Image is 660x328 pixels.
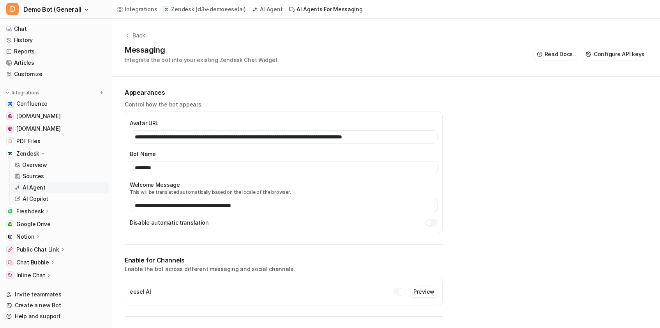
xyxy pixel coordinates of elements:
p: Back [132,31,145,39]
p: AI Copilot [23,195,48,203]
p: Chat Bubble [16,259,49,266]
p: Sources [23,172,44,180]
div: Integrations [125,5,157,13]
button: Read Docs [534,48,576,60]
button: Preview [410,286,438,297]
h1: Appearances [125,88,443,97]
label: Bot Name [130,150,438,158]
p: Zendesk [16,150,39,158]
span: This will be translated automatically based on the locale of the browser. [130,189,438,196]
span: Google Drive [16,220,51,228]
span: / [285,6,286,13]
a: AI Agent [11,182,109,193]
h2: eesel AI [130,287,151,296]
a: Invite teammates [3,289,109,300]
img: Inline Chat [8,273,12,278]
img: Configure [585,51,591,57]
p: Notion [16,233,34,241]
div: AI Agent [260,5,283,13]
a: Zendesk(d3v-demoeeselai) [163,5,245,13]
img: expand menu [5,90,10,96]
img: menu_add.svg [99,90,104,96]
span: PDF Files [16,137,40,145]
span: [DOMAIN_NAME] [16,112,60,120]
a: AI Agent [252,5,283,13]
img: www.atlassian.com [8,114,12,119]
p: Freshdesk [16,207,44,215]
span: Demo Bot (General) [23,4,82,15]
p: Integrations [12,90,39,96]
label: Welcome Message [130,181,438,189]
a: Integrations [117,5,157,13]
p: AI Agent [23,184,46,191]
button: Integrations [3,89,42,97]
span: [DOMAIN_NAME] [16,125,60,133]
h1: Messaging [125,44,279,56]
label: Disable automatic translation [130,218,209,227]
span: / [160,6,161,13]
p: Zendesk [171,5,194,13]
a: Customize [3,69,109,80]
a: Chat [3,23,109,34]
span: Confluence [16,100,48,108]
p: Public Chat Link [16,246,59,254]
img: Zendesk [8,151,12,156]
label: Avatar URL [130,119,438,127]
p: Control how the bot appears. [125,100,443,108]
img: Freshdesk [8,209,12,214]
h1: Enable for Channels [125,255,443,265]
button: ConfigureConfigure API keys [582,48,648,60]
p: Integrate the bot into your existing Zendesk Chat Widget. [125,56,279,64]
a: Google DriveGoogle Drive [3,219,109,230]
a: ConfluenceConfluence [3,98,109,109]
span: D [6,3,19,15]
a: Overview [11,160,109,170]
a: www.airbnb.com[DOMAIN_NAME] [3,123,109,134]
a: Articles [3,57,109,68]
a: AI Agents for messaging [289,5,363,13]
a: www.atlassian.com[DOMAIN_NAME] [3,111,109,122]
img: Public Chat Link [8,247,12,252]
img: Notion [8,234,12,239]
img: Chat Bubble [8,260,12,265]
p: Enable the bot across different messaging and social channels. [125,265,443,273]
img: PDF Files [8,139,12,144]
div: AI Agents for messaging [296,5,363,13]
img: Google Drive [8,222,12,227]
img: Confluence [8,101,12,106]
a: Create a new Bot [3,300,109,311]
a: Reports [3,46,109,57]
a: Help and support [3,311,109,322]
span: Read Docs [545,50,573,58]
a: History [3,35,109,46]
a: Sources [11,171,109,182]
p: Overview [22,161,47,169]
span: Configure API keys [594,50,644,58]
img: www.airbnb.com [8,126,12,131]
p: ( d3v-demoeeselai ) [196,5,245,13]
span: / [248,6,250,13]
a: AI Copilot [11,193,109,204]
a: PDF FilesPDF Files [3,136,109,147]
p: Inline Chat [16,271,45,279]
